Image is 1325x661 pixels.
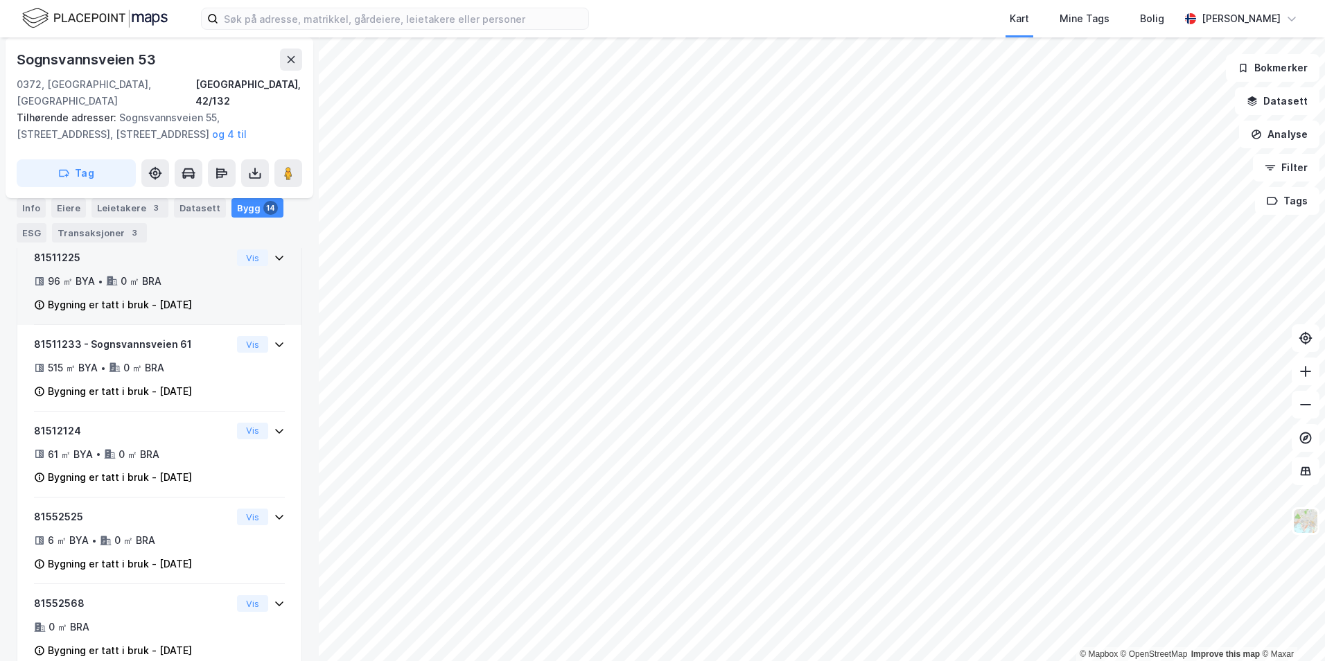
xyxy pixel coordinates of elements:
[237,336,268,353] button: Vis
[98,276,103,287] div: •
[1010,10,1029,27] div: Kart
[1226,54,1319,82] button: Bokmerker
[263,201,278,215] div: 14
[17,198,46,218] div: Info
[174,198,226,218] div: Datasett
[100,362,106,373] div: •
[51,198,86,218] div: Eiere
[1121,649,1188,659] a: OpenStreetMap
[17,49,158,71] div: Sognsvannsveien 53
[91,535,97,546] div: •
[1202,10,1281,27] div: [PERSON_NAME]
[34,509,231,525] div: 81552525
[128,226,141,240] div: 3
[48,532,89,549] div: 6 ㎡ BYA
[218,8,588,29] input: Søk på adresse, matrikkel, gårdeiere, leietakere eller personer
[48,556,192,572] div: Bygning er tatt i bruk - [DATE]
[1239,121,1319,148] button: Analyse
[34,595,231,612] div: 81552568
[91,198,168,218] div: Leietakere
[48,273,95,290] div: 96 ㎡ BYA
[48,642,192,659] div: Bygning er tatt i bruk - [DATE]
[48,360,98,376] div: 515 ㎡ BYA
[1140,10,1164,27] div: Bolig
[237,595,268,612] button: Vis
[96,448,101,459] div: •
[114,532,155,549] div: 0 ㎡ BRA
[17,159,136,187] button: Tag
[49,619,89,635] div: 0 ㎡ BRA
[149,201,163,215] div: 3
[34,336,231,353] div: 81511233 - Sognsvannsveien 61
[231,198,283,218] div: Bygg
[123,360,164,376] div: 0 ㎡ BRA
[119,446,159,463] div: 0 ㎡ BRA
[1191,649,1260,659] a: Improve this map
[1292,508,1319,534] img: Z
[17,223,46,243] div: ESG
[195,76,302,109] div: [GEOGRAPHIC_DATA], 42/132
[48,446,93,463] div: 61 ㎡ BYA
[121,273,161,290] div: 0 ㎡ BRA
[48,297,192,313] div: Bygning er tatt i bruk - [DATE]
[1060,10,1109,27] div: Mine Tags
[22,6,168,30] img: logo.f888ab2527a4732fd821a326f86c7f29.svg
[48,469,192,486] div: Bygning er tatt i bruk - [DATE]
[48,383,192,400] div: Bygning er tatt i bruk - [DATE]
[52,223,147,243] div: Transaksjoner
[34,423,231,439] div: 81512124
[34,249,231,266] div: 81511225
[17,76,195,109] div: 0372, [GEOGRAPHIC_DATA], [GEOGRAPHIC_DATA]
[237,423,268,439] button: Vis
[237,509,268,525] button: Vis
[1255,187,1319,215] button: Tags
[1253,154,1319,182] button: Filter
[1235,87,1319,115] button: Datasett
[17,109,291,143] div: Sognsvannsveien 55, [STREET_ADDRESS], [STREET_ADDRESS]
[17,112,119,123] span: Tilhørende adresser:
[237,249,268,266] button: Vis
[1256,594,1325,661] iframe: Chat Widget
[1080,649,1118,659] a: Mapbox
